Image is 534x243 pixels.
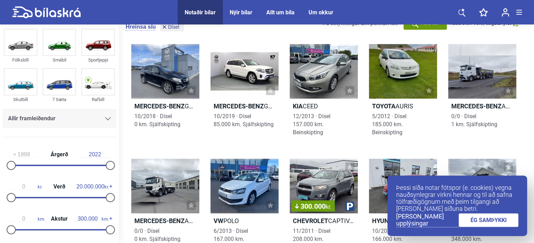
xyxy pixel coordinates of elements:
[134,113,180,128] span: 10/2018 · Dísel 0 km. Sjálfskipting
[4,95,37,103] div: Skutbíll
[290,102,358,110] h2: CEED
[160,22,184,31] button: Dísel
[266,9,295,16] a: Allt um bíla
[81,56,115,64] div: Sportjeppi
[290,217,358,225] h2: CAPTIVA LUX
[8,114,55,123] span: Allir framleiðendur
[448,44,516,145] a: Mercedes-BenzACTROS0/0 · Dísel1 km. Sjálfskipting
[369,44,437,145] a: ToyotaAURIS5/2012 · Dísel185.000 km. Beinskipting
[372,217,399,224] b: Hyundai
[49,152,70,157] span: Árgerð
[293,217,328,224] b: Chevrolet
[134,228,180,242] span: 0/0 · Dísel 0 km. Sjálfskipting
[49,216,69,222] span: Akstur
[43,56,76,64] div: Smábíl
[326,203,331,210] span: kr.
[4,56,37,64] div: Fólksbíll
[131,217,199,225] h2: AROCS 4051
[372,102,395,110] b: Toyota
[451,102,502,110] b: Mercedes-Benz
[293,102,303,110] b: Kia
[396,184,518,212] p: Þessi síða notar fótspor (e. cookies) vegna nauðsynlegrar virkni hennar og til að safna tölfræðig...
[290,44,358,145] a: KiaCEED12/2013 · Dísel157.000 km. Beinskipting
[448,102,516,110] h2: ACTROS
[81,95,115,103] div: Rafbíll
[134,102,185,110] b: Mercedes-Benz
[295,203,331,210] span: 300.000
[309,9,333,16] a: Um okkur
[74,216,109,222] span: km.
[214,217,223,224] b: VW
[210,44,279,145] a: Mercedes-BenzGLS 350 D 4MATIC10/2019 · Dísel85.000 km. Sjálfskipting
[10,184,42,190] span: kr.
[210,102,279,110] h2: GLS 350 D 4MATIC
[185,9,216,16] a: Notaðir bílar
[126,23,156,30] button: Hreinsa síu
[396,213,459,227] a: [PERSON_NAME] upplýsingar
[214,113,274,128] span: 10/2019 · Dísel 85.000 km. Sjálfskipting
[134,217,185,224] b: Mercedes-Benz
[230,9,252,16] a: Nýir bílar
[293,113,331,136] span: 12/2013 · Dísel 157.000 km. Beinskipting
[345,202,354,211] img: parking.png
[372,113,407,136] span: 5/2012 · Dísel 185.000 km. Beinskipting
[369,217,437,225] h2: I30
[369,102,437,110] h2: AURIS
[10,216,45,222] span: km.
[131,102,199,110] h2: GLE 350 D 4MATIC
[52,184,67,190] span: Verð
[76,184,109,190] span: kr.
[131,44,199,145] a: Mercedes-BenzGLE 350 D 4MATIC10/2018 · Dísel0 km. Sjálfskipting
[43,95,76,103] div: 7 Sæta
[459,213,519,227] a: ÉG SAMÞYKKI
[210,217,279,225] h2: POLO
[168,24,179,29] span: Dísel
[451,113,497,128] span: 0/0 · Dísel 1 km. Sjálfskipting
[502,8,509,17] img: user-login.svg
[214,102,264,110] b: Mercedes-Benz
